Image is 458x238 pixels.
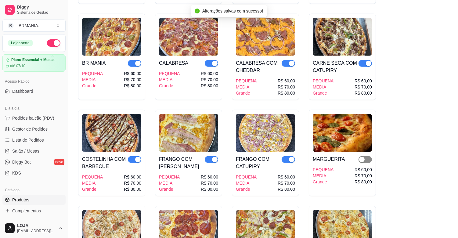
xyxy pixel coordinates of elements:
[82,60,106,67] div: BR MANIA
[278,186,295,192] div: R$ 80,00
[12,170,21,176] span: KDS
[236,90,257,96] div: Grande
[2,113,66,123] button: Pedidos balcão (PDV)
[2,20,66,32] button: Select a team
[8,23,14,29] span: B
[236,18,295,56] img: product-image
[10,63,25,68] article: até 07/10
[159,70,180,77] div: PEQUENA
[124,186,141,192] div: R$ 80,00
[313,179,334,185] div: Grande
[159,83,180,89] div: Grande
[313,114,372,152] img: product-image
[17,5,63,10] span: Diggy
[2,206,66,216] a: Complementos
[2,135,66,145] a: Lista de Pedidos
[236,156,282,170] div: FRANGO COM CATUPIRY
[313,84,334,90] div: MEDIA
[82,77,103,83] div: MEDIA
[201,174,218,180] div: R$ 60,00
[82,18,141,56] img: product-image
[12,126,48,132] span: Gestor de Pedidos
[159,156,205,170] div: FRANGO COM [PERSON_NAME]
[12,159,31,165] span: Diggy Bot
[2,103,66,113] div: Dia a dia
[82,180,103,186] div: MEDIA
[236,114,295,152] img: product-image
[159,77,180,83] div: MEDIA
[355,90,372,96] div: R$ 80,00
[2,195,66,205] a: Produtos
[313,90,334,96] div: Grande
[278,174,295,180] div: R$ 60,00
[278,90,295,96] div: R$ 80,00
[2,221,66,236] button: LOJA[EMAIL_ADDRESS][DOMAIN_NAME]
[159,18,218,56] img: product-image
[8,40,33,46] div: Loja aberta
[202,9,263,13] span: Alterações salvas com sucesso!
[82,70,103,77] div: PEQUENA
[159,114,218,152] img: product-image
[313,18,372,56] img: product-image
[82,174,103,180] div: PEQUENA
[124,180,141,186] div: R$ 70,00
[124,70,141,77] div: R$ 60,00
[82,114,141,152] img: product-image
[12,208,41,214] span: Complementos
[313,78,334,84] div: PEQUENA
[82,186,103,192] div: Grande
[313,60,359,74] div: CARNE SECA COM CATUPIRY
[159,186,180,192] div: Grande
[17,10,63,15] span: Sistema de Gestão
[201,186,218,192] div: R$ 80,00
[12,197,29,203] span: Produtos
[2,168,66,178] a: KDS
[236,60,282,74] div: CALABRESA COM CHEDDAR
[355,179,372,185] div: R$ 80,00
[2,2,66,17] a: DiggySistema de Gestão
[355,173,372,179] div: R$ 70,00
[236,186,257,192] div: Grande
[236,174,257,180] div: PEQUENA
[355,167,372,173] div: R$ 60,00
[47,39,60,47] button: Alterar Status
[278,78,295,84] div: R$ 60,00
[313,173,334,179] div: MEDIA
[12,88,33,94] span: Dashboard
[124,83,141,89] div: R$ 80,00
[12,148,39,154] span: Salão / Mesas
[12,137,44,143] span: Lista de Pedidos
[278,84,295,90] div: R$ 70,00
[159,60,188,67] div: CALABRESA
[313,156,345,163] div: MARGUERITA
[17,223,56,229] span: LOJA
[82,83,103,89] div: Grande
[2,146,66,156] a: Salão / Mesas
[236,180,257,186] div: MEDIA
[236,84,257,90] div: MEDIA
[2,86,66,96] a: Dashboard
[278,180,295,186] div: R$ 70,00
[313,167,334,173] div: PEQUENA
[2,124,66,134] a: Gestor de Pedidos
[17,229,56,233] span: [EMAIL_ADDRESS][DOMAIN_NAME]
[124,77,141,83] div: R$ 70,00
[11,58,55,62] article: Plano Essencial + Mesas
[2,54,66,72] a: Plano Essencial + Mesasaté 07/10
[236,78,257,84] div: PEQUENA
[159,180,180,186] div: MEDIA
[159,174,180,180] div: PEQUENA
[355,84,372,90] div: R$ 70,00
[2,185,66,195] div: Catálogo
[201,70,218,77] div: R$ 60,00
[19,23,41,29] div: BRMANIA ...
[355,78,372,84] div: R$ 60,00
[2,157,66,167] a: Diggy Botnovo
[201,83,218,89] div: R$ 80,00
[201,180,218,186] div: R$ 70,00
[195,9,200,13] span: check-circle
[2,77,66,86] div: Acesso Rápido
[12,115,54,121] span: Pedidos balcão (PDV)
[82,156,128,170] div: COSTELINHA COM BARBECUE
[201,77,218,83] div: R$ 70,00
